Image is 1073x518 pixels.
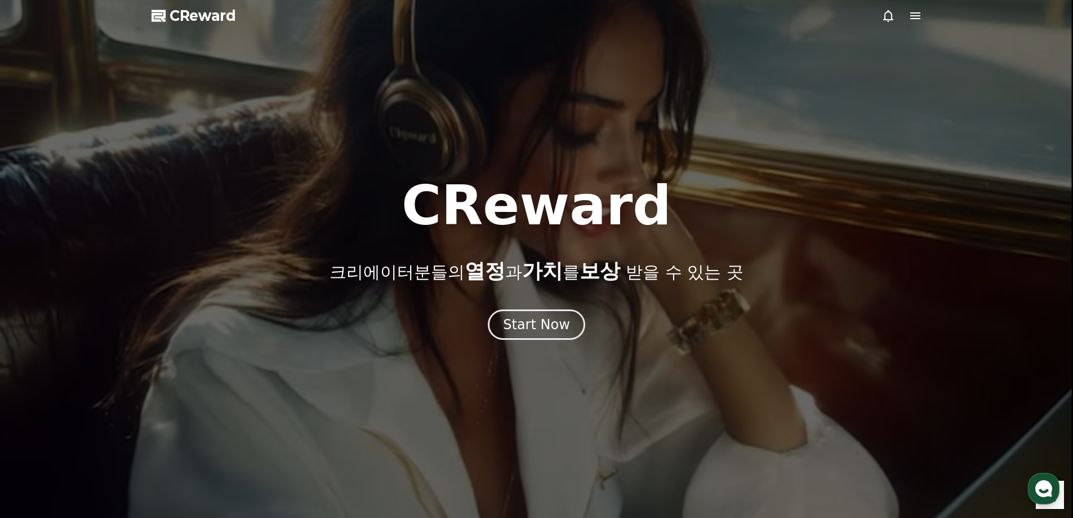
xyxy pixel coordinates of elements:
[152,7,236,25] a: CReward
[74,357,145,386] a: 대화
[580,259,620,282] span: 보상
[170,7,236,25] span: CReward
[174,374,188,383] span: 설정
[35,374,42,383] span: 홈
[402,179,671,233] h1: CReward
[145,357,216,386] a: 설정
[465,259,505,282] span: 열정
[488,321,585,331] a: Start Now
[103,375,117,384] span: 대화
[330,260,743,282] p: 크리에이터분들의 과 를 받을 수 있는 곳
[3,357,74,386] a: 홈
[522,259,563,282] span: 가치
[503,316,570,334] div: Start Now
[488,309,585,340] button: Start Now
